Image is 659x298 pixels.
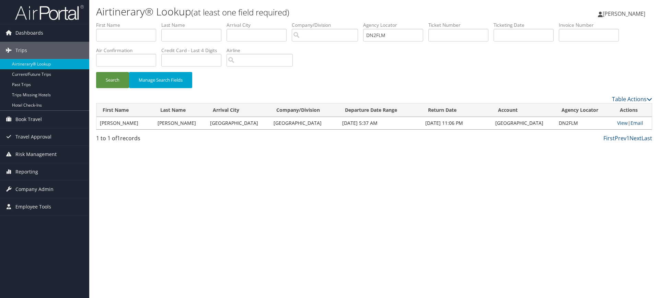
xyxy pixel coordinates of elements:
[227,47,298,54] label: Airline
[363,22,428,28] label: Agency Locator
[154,104,207,117] th: Last Name: activate to sort column ascending
[612,95,652,103] a: Table Actions
[207,117,270,129] td: [GEOGRAPHIC_DATA]
[96,104,154,117] th: First Name: activate to sort column ascending
[603,10,645,17] span: [PERSON_NAME]
[15,198,51,215] span: Employee Tools
[492,117,555,129] td: [GEOGRAPHIC_DATA]
[15,24,43,41] span: Dashboards
[614,104,652,117] th: Actions
[15,128,51,145] span: Travel Approval
[492,104,555,117] th: Account: activate to sort column ascending
[161,47,227,54] label: Credit Card - Last 4 Digits
[641,134,652,142] a: Last
[292,22,363,28] label: Company/Division
[161,22,227,28] label: Last Name
[555,104,614,117] th: Agency Locator: activate to sort column ascending
[96,117,154,129] td: [PERSON_NAME]
[270,117,339,129] td: [GEOGRAPHIC_DATA]
[617,120,628,126] a: View
[555,117,614,129] td: DN2FLM
[339,117,422,129] td: [DATE] 5:37 AM
[15,181,54,198] span: Company Admin
[117,134,120,142] span: 1
[615,134,626,142] a: Prev
[629,134,641,142] a: Next
[422,117,492,129] td: [DATE] 11:06 PM
[626,134,629,142] a: 1
[191,7,289,18] small: (at least one field required)
[154,117,207,129] td: [PERSON_NAME]
[96,4,467,19] h1: Airtinerary® Lookup
[207,104,270,117] th: Arrival City: activate to sort column ascending
[598,3,652,24] a: [PERSON_NAME]
[339,104,422,117] th: Departure Date Range: activate to sort column ascending
[129,72,192,88] button: Manage Search Fields
[603,134,615,142] a: First
[15,111,42,128] span: Book Travel
[227,22,292,28] label: Arrival City
[631,120,643,126] a: Email
[15,146,57,163] span: Risk Management
[559,22,624,28] label: Invoice Number
[422,104,492,117] th: Return Date: activate to sort column ascending
[96,47,161,54] label: Air Confirmation
[15,4,84,21] img: airportal-logo.png
[614,117,652,129] td: |
[494,22,559,28] label: Ticketing Date
[96,22,161,28] label: First Name
[428,22,494,28] label: Ticket Number
[96,72,129,88] button: Search
[270,104,339,117] th: Company/Division
[15,163,38,180] span: Reporting
[96,134,228,146] div: 1 to 1 of records
[15,42,27,59] span: Trips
